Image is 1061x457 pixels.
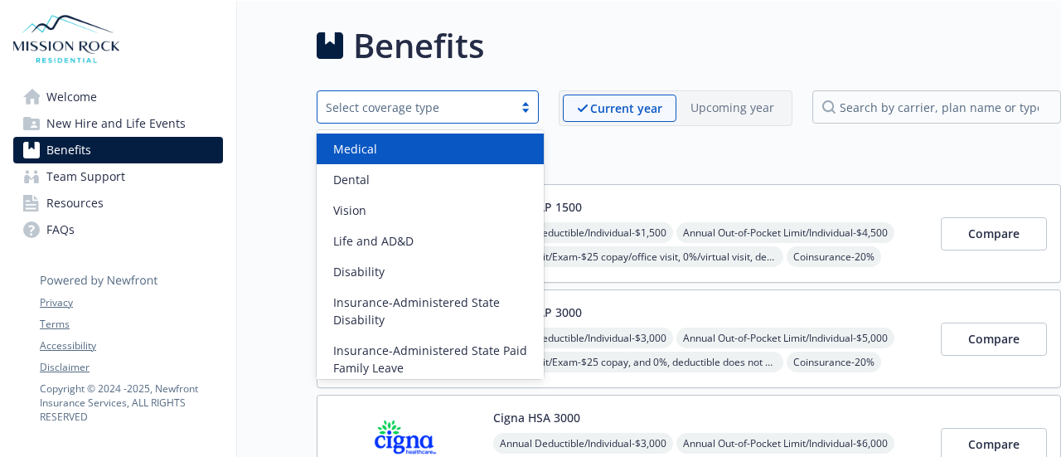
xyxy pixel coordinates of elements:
a: Disclaimer [40,360,222,375]
span: Life and AD&D [333,232,414,250]
a: Terms [40,317,222,332]
span: Resources [46,190,104,216]
a: Resources [13,190,223,216]
p: Copyright © 2024 - 2025 , Newfront Insurance Services, ALL RIGHTS RESERVED [40,382,222,424]
span: New Hire and Life Events [46,110,186,137]
span: Compare [968,226,1020,241]
span: Insurance-Administered State Paid Family Leave [333,342,534,377]
span: Annual Deductible/Individual - $1,500 [493,222,673,243]
span: Medical [333,140,377,158]
span: Disability [333,263,385,280]
span: FAQs [46,216,75,243]
span: Vision [333,202,366,219]
span: Office Visit/Exam - $25 copay/office visit, 0%/virtual visit, deductible does not apply [493,246,783,267]
h2: Medical [317,146,1061,171]
input: search by carrier, plan name or type [812,90,1061,124]
a: Welcome [13,84,223,110]
span: Annual Out-of-Pocket Limit/Individual - $5,000 [676,328,894,348]
a: Privacy [40,295,222,310]
span: Annual Deductible/Individual - $3,000 [493,328,673,348]
span: Coinsurance - 20% [787,352,881,372]
span: Insurance-Administered State Disability [333,294,534,328]
a: Benefits [13,137,223,163]
button: Compare [941,323,1047,356]
span: Annual Deductible/Individual - $3,000 [493,433,673,454]
a: Accessibility [40,338,222,353]
span: Compare [968,436,1020,452]
span: Dental [333,171,370,188]
a: FAQs [13,216,223,243]
span: Annual Out-of-Pocket Limit/Individual - $6,000 [676,433,894,454]
h1: Benefits [353,21,484,70]
span: Coinsurance - 20% [787,246,881,267]
button: Cigna HSA 3000 [493,409,580,426]
span: Upcoming year [676,95,788,122]
div: Select coverage type [326,99,505,116]
span: Welcome [46,84,97,110]
span: Team Support [46,163,125,190]
p: Upcoming year [690,99,774,116]
p: Current year [590,100,662,117]
a: Team Support [13,163,223,190]
button: Compare [941,217,1047,250]
span: Benefits [46,137,91,163]
span: Compare [968,331,1020,347]
span: Office Visit/Exam - $25 copay, and 0%, deductible does not apply [493,352,783,372]
a: New Hire and Life Events [13,110,223,137]
span: Annual Out-of-Pocket Limit/Individual - $4,500 [676,222,894,243]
